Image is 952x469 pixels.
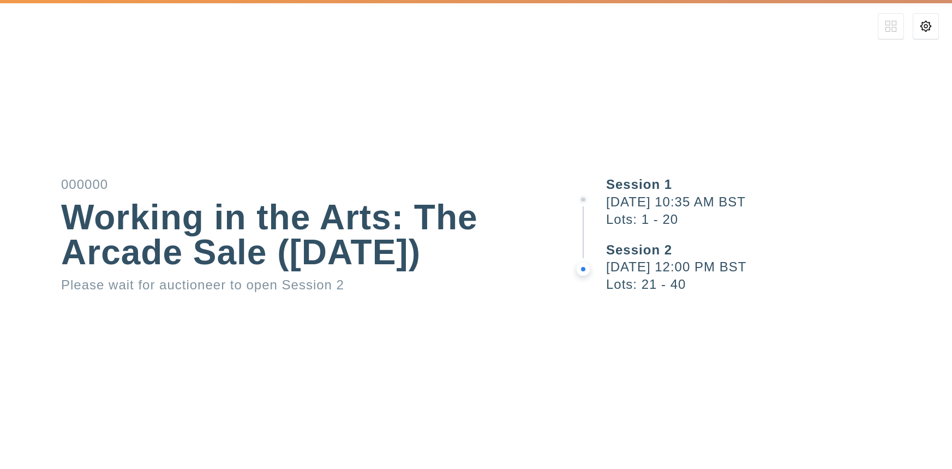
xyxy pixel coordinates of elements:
[606,260,952,274] div: [DATE] 12:00 PM BST
[61,200,510,270] div: Working in the Arts: The Arcade Sale ([DATE])
[606,244,952,257] div: Session 2
[61,178,510,191] div: 000000
[606,195,952,209] div: [DATE] 10:35 AM BST
[606,213,952,226] div: Lots: 1 - 20
[606,278,952,291] div: Lots: 21 - 40
[61,278,510,292] div: Please wait for auctioneer to open Session 2
[606,178,952,191] div: Session 1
